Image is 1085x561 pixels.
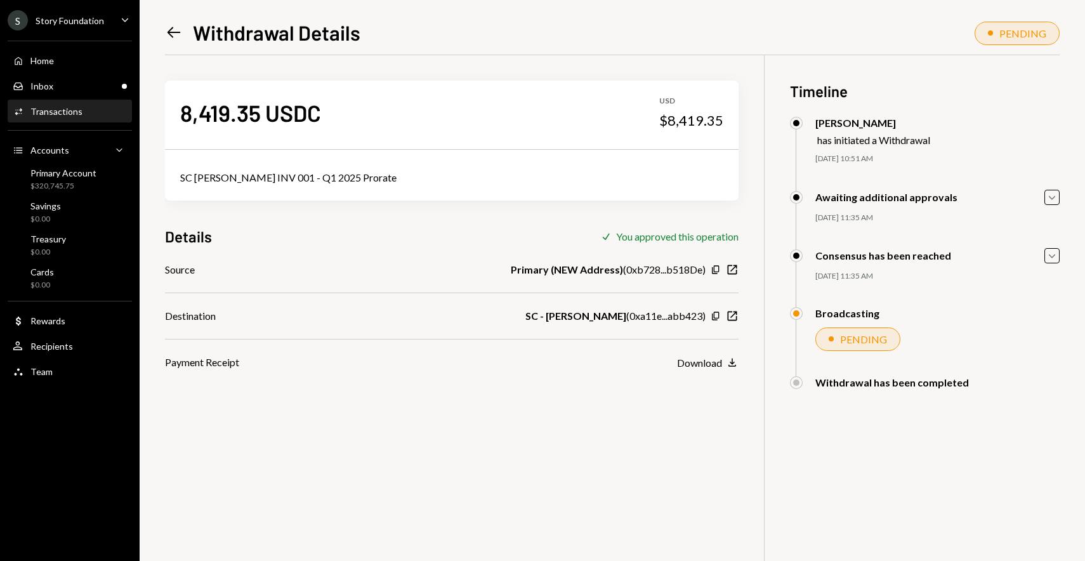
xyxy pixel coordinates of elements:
[677,356,739,370] button: Download
[165,262,195,277] div: Source
[815,271,1060,282] div: [DATE] 11:35 AM
[30,315,65,326] div: Rewards
[8,74,132,97] a: Inbox
[30,145,69,155] div: Accounts
[999,27,1046,39] div: PENDING
[840,333,887,345] div: PENDING
[30,81,53,91] div: Inbox
[8,100,132,122] a: Transactions
[511,262,706,277] div: ( 0xb728...b518De )
[30,201,61,211] div: Savings
[30,247,66,258] div: $0.00
[790,81,1060,102] h3: Timeline
[180,170,723,185] div: SC [PERSON_NAME] INV 001 - Q1 2025 Prorate
[30,55,54,66] div: Home
[659,112,723,129] div: $8,419.35
[36,15,104,26] div: Story Foundation
[8,197,132,227] a: Savings$0.00
[525,308,626,324] b: SC - [PERSON_NAME]
[30,366,53,377] div: Team
[30,267,54,277] div: Cards
[30,168,96,178] div: Primary Account
[525,308,706,324] div: ( 0xa11e...abb423 )
[616,230,739,242] div: You approved this operation
[815,213,1060,223] div: [DATE] 11:35 AM
[815,191,957,203] div: Awaiting additional approvals
[817,134,930,146] div: has initiated a Withdrawal
[8,164,132,194] a: Primary Account$320,745.75
[8,49,132,72] a: Home
[8,138,132,161] a: Accounts
[165,355,239,370] div: Payment Receipt
[815,117,930,129] div: [PERSON_NAME]
[165,308,216,324] div: Destination
[8,309,132,332] a: Rewards
[8,263,132,293] a: Cards$0.00
[8,10,28,30] div: S
[30,181,96,192] div: $320,745.75
[8,334,132,357] a: Recipients
[30,234,66,244] div: Treasury
[815,307,879,319] div: Broadcasting
[815,249,951,261] div: Consensus has been reached
[30,214,61,225] div: $0.00
[8,230,132,260] a: Treasury$0.00
[30,280,54,291] div: $0.00
[659,96,723,107] div: USD
[815,154,1060,164] div: [DATE] 10:51 AM
[180,98,321,127] div: 8,419.35 USDC
[815,376,969,388] div: Withdrawal has been completed
[511,262,623,277] b: Primary (NEW Address)
[165,226,212,247] h3: Details
[30,106,82,117] div: Transactions
[677,357,722,369] div: Download
[30,341,73,352] div: Recipients
[193,20,360,45] h1: Withdrawal Details
[8,360,132,383] a: Team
